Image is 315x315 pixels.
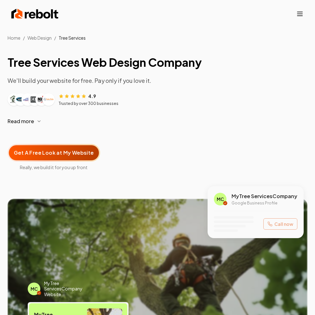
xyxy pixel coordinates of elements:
[8,164,100,170] span: Really, we build it for you up front
[23,35,25,41] li: /
[232,192,297,200] span: My Tree Services Company
[54,35,56,41] li: /
[31,286,38,292] span: MC
[37,94,47,105] img: Customer logo 5
[14,149,94,157] span: Get A Free Look at My Website
[59,35,86,41] span: Tree Services
[11,8,59,20] img: Rebolt Logo
[296,10,304,18] button: Toggle mobile menu
[59,101,118,106] p: Trusted by over 300 businesses
[23,94,33,105] img: Customer logo 3
[30,94,40,105] img: Customer logo 4
[8,56,307,69] h1: Tree Services Web Design Company
[59,93,96,99] div: Rating: 4.9 out of 5 stars
[8,93,307,106] article: Customer reviews
[8,76,307,85] p: We'll build your website for free. Pay only if you love it.
[27,35,52,41] span: Web Design
[8,117,34,125] span: Read more
[44,281,95,297] span: My Tree Services Company Website
[9,94,19,105] img: Customer logo 1
[43,94,54,105] img: Customer logo 6
[8,93,55,106] div: Customer logos
[217,196,224,202] span: MC
[16,94,26,105] img: Customer logo 2
[8,144,100,162] button: Get A Free Look at My Website
[88,93,96,99] span: 4.9
[8,114,307,129] button: Read more
[232,201,297,206] p: Google Business Profile
[8,134,100,170] a: Get A Free Look at My WebsiteReally, we build it for you up front
[8,35,20,41] a: Home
